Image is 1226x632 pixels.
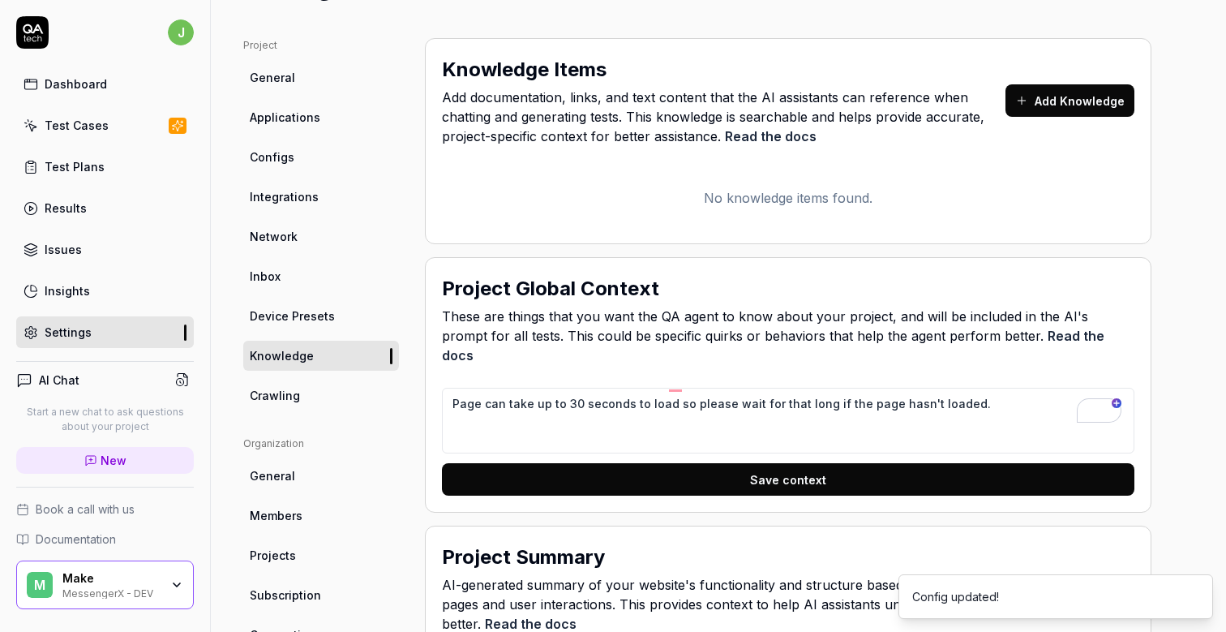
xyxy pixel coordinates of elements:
a: Configs [243,142,399,172]
div: Config updated! [912,588,999,605]
button: MMakeMessengerX - DEV [16,561,194,609]
div: Settings [45,324,92,341]
a: Projects [243,540,399,570]
a: Crawling [243,380,399,411]
span: Device Presets [250,307,335,325]
span: Projects [250,547,296,564]
h2: Project Summary [442,543,605,572]
div: Project [243,38,399,53]
span: General [250,467,295,484]
a: Settings [16,316,194,348]
a: Read the docs [725,128,817,144]
span: These are things that you want the QA agent to know about your project, and will be included in t... [442,307,1134,365]
a: Knowledge [243,341,399,371]
a: Issues [16,234,194,265]
a: Test Cases [16,110,194,141]
span: j [168,19,194,45]
span: Members [250,507,302,524]
span: M [27,572,53,598]
a: Book a call with us [16,501,194,518]
h4: AI Chat [39,372,79,389]
h2: Knowledge Items [442,55,607,84]
span: Knowledge [250,347,314,364]
a: Read the docs [485,616,577,632]
span: Book a call with us [36,501,135,518]
a: New [16,447,194,474]
div: Issues [45,241,82,258]
p: Start a new chat to ask questions about your project [16,405,194,434]
a: General [243,461,399,491]
button: Add Knowledge [1005,84,1134,117]
a: Test Plans [16,151,194,183]
span: Subscription [250,587,321,604]
a: Subscription [243,580,399,610]
a: Integrations [243,182,399,212]
span: Inbox [250,268,281,285]
button: j [168,16,194,49]
a: Dashboard [16,68,194,100]
a: Documentation [16,531,194,548]
a: Inbox [243,261,399,291]
button: Save context [442,463,1134,496]
a: Device Presets [243,301,399,331]
div: MessengerX - DEV [62,586,160,599]
span: Documentation [36,531,116,548]
div: Results [45,200,87,217]
div: Make [62,571,160,586]
span: General [250,69,295,86]
textarea: To enrich screen reader interactions, please activate Accessibility in Grammarly extension settings [442,388,1134,454]
p: No knowledge items found. [442,188,1134,208]
span: Add documentation, links, and text content that the AI assistants can reference when chatting and... [442,88,1005,146]
a: General [243,62,399,92]
a: Members [243,501,399,531]
div: Test Cases [45,117,109,134]
span: Applications [250,109,320,126]
span: Integrations [250,188,319,205]
h2: Project Global Context [442,274,659,303]
span: Crawling [250,387,300,404]
a: Applications [243,102,399,132]
span: Network [250,228,298,245]
div: Dashboard [45,75,107,92]
a: Insights [16,275,194,307]
a: Network [243,221,399,252]
span: New [101,452,126,469]
span: Configs [250,148,294,166]
div: Insights [45,282,90,299]
div: Test Plans [45,158,105,175]
div: Organization [243,436,399,451]
a: Results [16,192,194,224]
